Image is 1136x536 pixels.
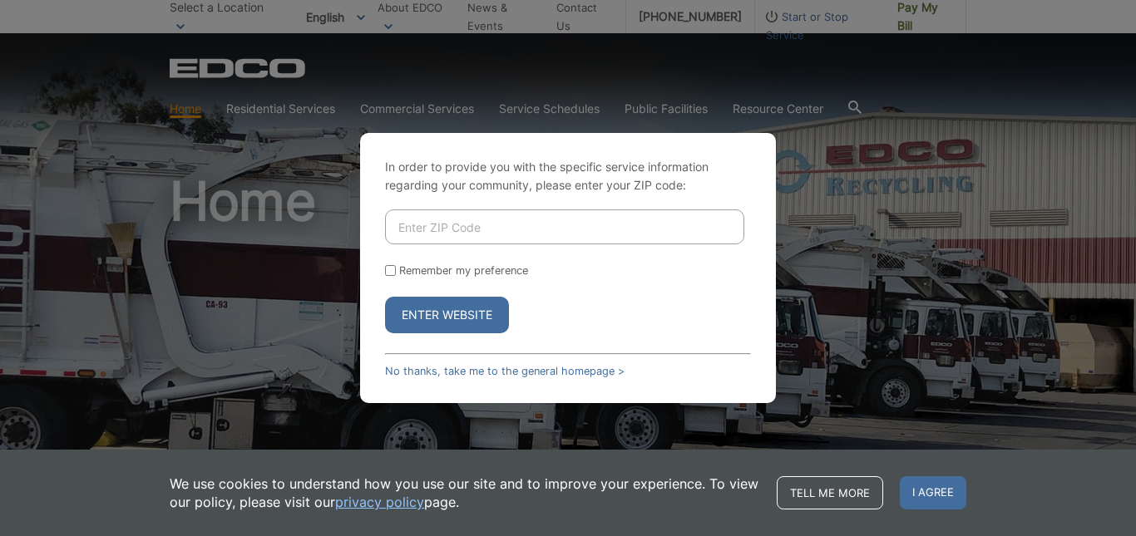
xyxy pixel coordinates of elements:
[335,493,424,511] a: privacy policy
[385,365,625,377] a: No thanks, take me to the general homepage >
[900,476,966,509] span: I agree
[399,264,528,277] label: Remember my preference
[385,158,751,194] p: In order to provide you with the specific service information regarding your community, please en...
[385,209,744,244] input: Enter ZIP Code
[777,476,883,509] a: Tell me more
[385,297,509,333] button: Enter Website
[170,475,760,511] p: We use cookies to understand how you use our site and to improve your experience. To view our pol...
